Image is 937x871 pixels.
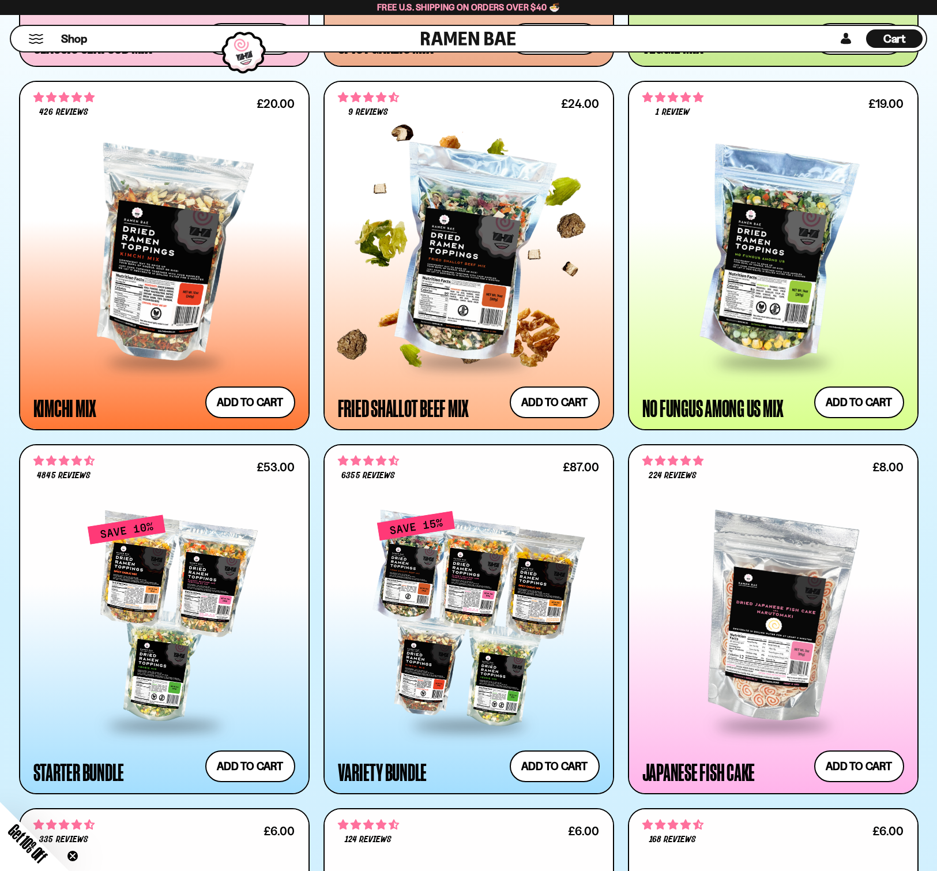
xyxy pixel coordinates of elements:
span: 1 review [656,108,689,117]
span: Cart [883,32,906,46]
span: Shop [61,31,87,47]
span: 224 reviews [649,471,697,480]
span: 4845 reviews [37,471,90,480]
a: 4.56 stars 9 reviews £24.00 Fried Shallot Beef Mix Add to cart [323,81,614,431]
a: 4.76 stars 426 reviews £20.00 Kimchi Mix Add to cart [19,81,310,431]
button: Add to cart [510,386,600,418]
div: £24.00 [561,98,599,109]
span: 335 reviews [39,835,88,844]
span: 4.53 stars [33,817,95,832]
div: £19.00 [868,98,904,109]
span: 4.71 stars [33,453,95,468]
span: 9 reviews [348,108,387,117]
div: Cart [866,26,923,51]
button: Close teaser [67,850,78,862]
span: 168 reviews [649,835,696,844]
a: 4.71 stars 4845 reviews £53.00 Starter Bundle Add to cart [19,444,310,794]
div: £8.00 [872,461,904,472]
span: Free U.S. Shipping on Orders over $40 🍜 [377,2,560,13]
span: 124 reviews [345,835,392,844]
a: Shop [61,29,87,48]
div: £6.00 [264,825,295,836]
div: Variety Bundle [338,761,427,782]
button: Add to cart [205,386,295,418]
div: £20.00 [257,98,295,109]
div: Starter Bundle [33,761,125,782]
div: Japanese Fish Cake [642,761,755,782]
div: £87.00 [563,461,599,472]
span: Get 10% Off [5,821,50,866]
a: 4.76 stars 224 reviews £8.00 Japanese Fish Cake Add to cart [628,444,919,794]
span: 426 reviews [39,108,88,117]
span: 5.00 stars [642,90,703,105]
button: Add to cart [205,750,295,782]
button: Mobile Menu Trigger [28,34,44,44]
button: Add to cart [510,750,600,782]
span: 4.68 stars [338,817,399,832]
span: 4.56 stars [338,90,399,105]
span: 4.76 stars [33,90,95,105]
div: Fried Shallot Beef Mix [338,397,469,418]
div: £6.00 [872,825,904,836]
button: Add to cart [814,386,904,418]
span: 4.76 stars [642,453,703,468]
a: 5.00 stars 1 review £19.00 No Fungus Among Us Mix Add to cart [628,81,919,431]
div: Kimchi Mix [33,397,97,418]
a: 4.63 stars 6355 reviews £87.00 Variety Bundle Add to cart [323,444,614,794]
div: No Fungus Among Us Mix [642,397,784,418]
span: 4.73 stars [642,817,703,832]
button: Add to cart [814,750,904,782]
div: £6.00 [568,825,599,836]
span: 6355 reviews [341,471,394,480]
div: £53.00 [257,461,295,472]
span: 4.63 stars [338,453,399,468]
